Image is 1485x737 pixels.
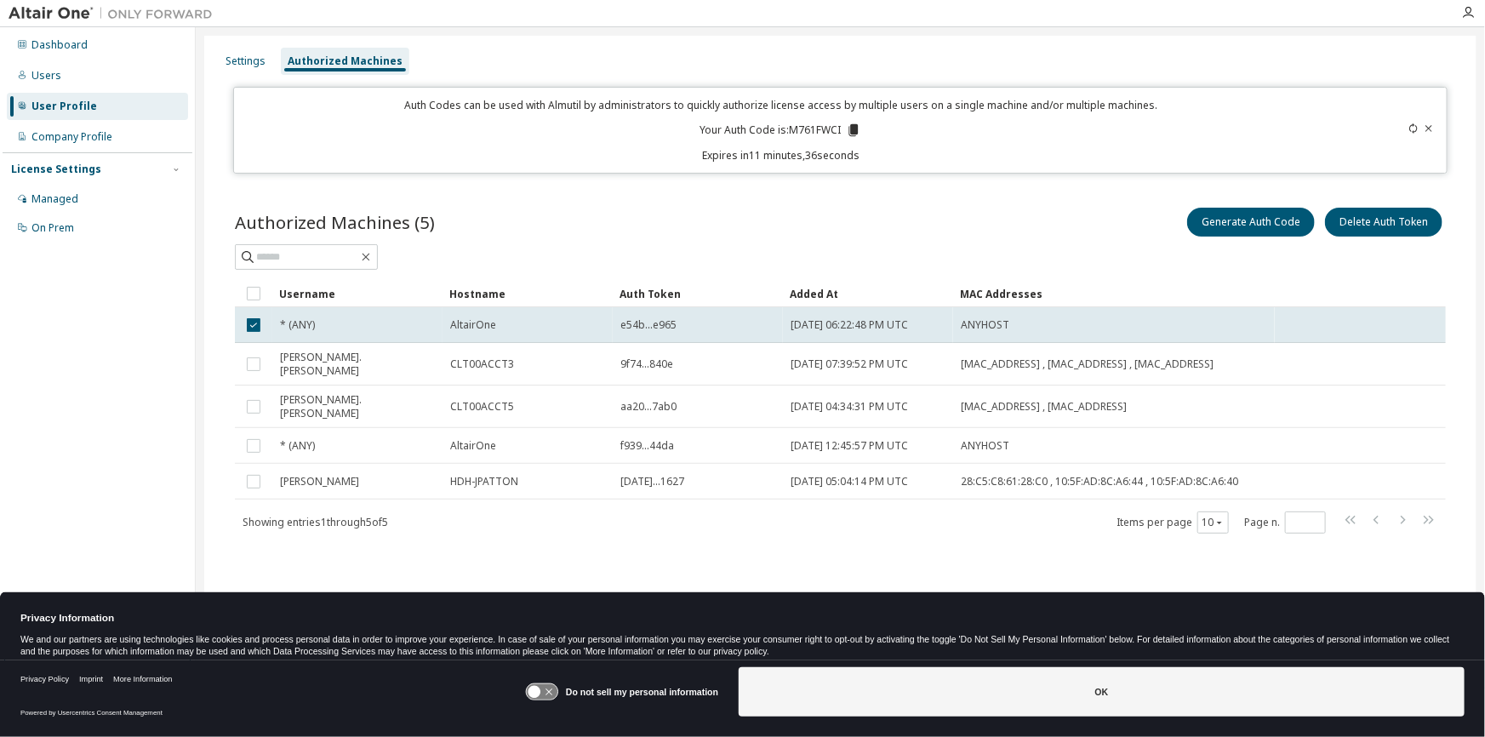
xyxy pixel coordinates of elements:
[280,393,435,420] span: [PERSON_NAME].[PERSON_NAME]
[235,210,435,234] span: Authorized Machines (5)
[450,318,496,332] span: AltairOne
[243,515,388,529] span: Showing entries 1 through 5 of 5
[280,318,315,332] span: * (ANY)
[620,318,677,332] span: e54b...e965
[450,475,518,488] span: HDH-JPATTON
[244,98,1317,112] p: Auth Codes can be used with Almutil by administrators to quickly authorize license access by mult...
[280,475,359,488] span: [PERSON_NAME]
[791,318,908,332] span: [DATE] 06:22:48 PM UTC
[961,475,1238,488] span: 28:C5:C8:61:28:C0 , 10:5F:AD:8C:A6:44 , 10:5F:AD:8C:A6:40
[11,163,101,176] div: License Settings
[280,351,435,378] span: [PERSON_NAME].[PERSON_NAME]
[620,280,776,307] div: Auth Token
[620,400,677,414] span: aa20...7ab0
[961,357,1214,371] span: [MAC_ADDRESS] , [MAC_ADDRESS] , [MAC_ADDRESS]
[961,400,1127,414] span: [MAC_ADDRESS] , [MAC_ADDRESS]
[31,192,78,206] div: Managed
[450,400,514,414] span: CLT00ACCT5
[31,100,97,113] div: User Profile
[791,475,908,488] span: [DATE] 05:04:14 PM UTC
[1187,208,1315,237] button: Generate Auth Code
[961,318,1009,332] span: ANYHOST
[31,221,74,235] div: On Prem
[31,69,61,83] div: Users
[244,148,1317,163] p: Expires in 11 minutes, 36 seconds
[790,280,946,307] div: Added At
[791,400,908,414] span: [DATE] 04:34:31 PM UTC
[620,357,673,371] span: 9f74...840e
[620,439,674,453] span: f939...44da
[280,439,315,453] span: * (ANY)
[226,54,266,68] div: Settings
[31,38,88,52] div: Dashboard
[960,280,1268,307] div: MAC Addresses
[791,357,908,371] span: [DATE] 07:39:52 PM UTC
[450,357,514,371] span: CLT00ACCT3
[31,130,112,144] div: Company Profile
[1202,516,1225,529] button: 10
[1244,511,1326,534] span: Page n.
[1325,208,1442,237] button: Delete Auth Token
[961,439,1009,453] span: ANYHOST
[700,123,861,138] p: Your Auth Code is: M761FWCI
[279,280,436,307] div: Username
[9,5,221,22] img: Altair One
[450,439,496,453] span: AltairOne
[791,439,908,453] span: [DATE] 12:45:57 PM UTC
[449,280,606,307] div: Hostname
[1117,511,1229,534] span: Items per page
[620,475,684,488] span: [DATE]...1627
[288,54,403,68] div: Authorized Machines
